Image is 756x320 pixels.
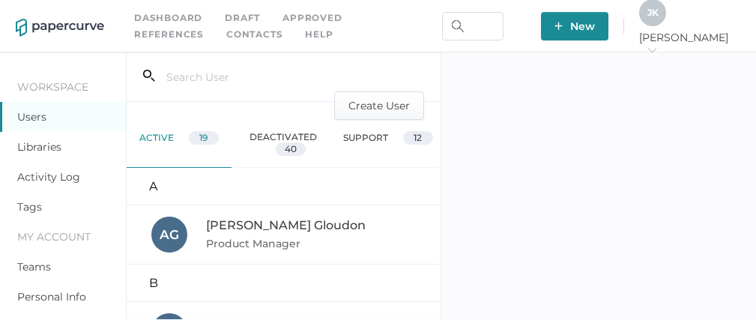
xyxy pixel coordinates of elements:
a: Tags [17,200,42,214]
i: search_left [143,70,155,82]
a: Approved [282,10,342,26]
a: Contacts [226,26,282,43]
span: [PERSON_NAME] [639,31,740,58]
input: Search Workspace [442,12,504,40]
span: 12 [414,132,422,143]
img: search.bf03fe8b.svg [452,20,464,32]
button: Create User [334,91,424,120]
a: Teams [17,260,51,274]
span: Create User [348,92,410,119]
a: Draft [225,10,260,26]
i: arrow_right [647,45,657,55]
a: Users [17,110,46,124]
a: AG[PERSON_NAME] GloudonProduct Manager [127,205,440,265]
a: Personal Info [17,290,86,304]
a: References [134,26,204,43]
img: papercurve-logo-colour.7244d18c.svg [16,19,104,37]
span: A G [160,227,179,242]
div: support [336,120,440,168]
a: Activity Log [17,170,80,184]
a: Dashboard [134,10,202,26]
div: A [127,168,440,205]
span: J K [647,7,659,18]
div: B [127,265,440,302]
div: help [305,26,333,43]
span: [PERSON_NAME] Gloudon [206,218,366,232]
span: Product Manager [206,237,303,250]
a: Libraries [17,140,61,154]
div: active [127,120,231,168]
span: New [554,12,595,40]
button: New [541,12,608,40]
div: deactivated [232,120,336,168]
img: plus-white.e19ec114.svg [554,22,563,30]
a: Create User [334,97,424,112]
input: Search User [155,63,351,91]
span: 40 [285,143,297,154]
span: 19 [199,132,208,143]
